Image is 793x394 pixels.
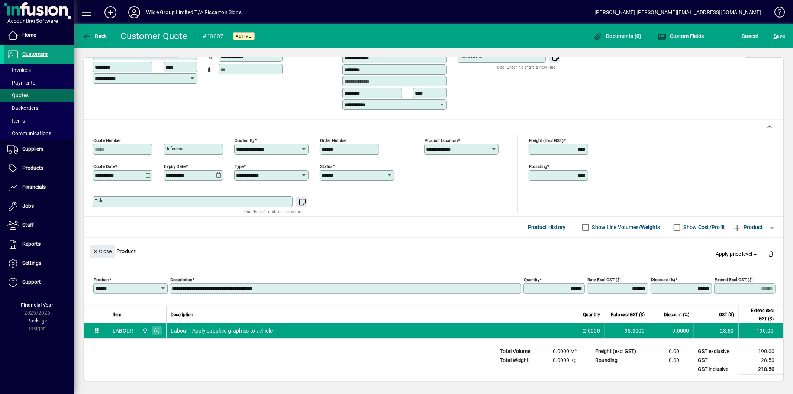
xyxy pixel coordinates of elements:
td: 28.50 [739,356,783,365]
div: [PERSON_NAME] [PERSON_NAME][EMAIL_ADDRESS][DOMAIN_NAME] [594,6,761,18]
div: LABOUR [113,327,133,334]
div: Wilde Group Limited T/A Riccarton Signs [146,6,242,18]
span: Cancel [742,30,758,42]
td: GST exclusive [694,347,739,356]
span: Custom Fields [657,33,704,39]
a: Knowledge Base [769,1,784,26]
a: Staff [4,216,74,235]
span: Labour - Apply supplied graphics to vehicle [171,327,273,334]
td: 218.50 [739,365,783,374]
span: Apply price level [716,250,759,258]
mat-label: Type [235,163,244,169]
a: Jobs [4,197,74,216]
mat-label: Order number [320,137,347,143]
a: Support [4,273,74,292]
button: Delete [762,245,780,263]
td: Freight (excl GST) [591,347,644,356]
mat-label: Quote number [93,137,121,143]
div: #60007 [203,31,224,42]
span: Jobs [22,203,34,209]
span: Support [22,279,41,285]
mat-label: Description [170,277,192,282]
mat-label: Extend excl GST ($) [715,277,753,282]
span: Active [236,34,252,39]
td: GST [694,356,739,365]
span: Financial Year [21,302,54,308]
mat-hint: Use 'Enter' to start a new line [244,207,303,216]
td: 0.0000 Kg [541,356,586,365]
label: Show Line Volumes/Weights [591,223,660,231]
td: 28.50 [694,323,738,338]
span: Quotes [7,92,29,98]
button: Add [99,6,122,19]
app-page-header-button: Delete [762,250,780,257]
span: Payments [7,80,35,86]
a: Products [4,159,74,178]
span: Extend excl GST ($) [743,306,774,323]
button: Product [729,220,767,234]
span: Main Location [140,327,149,335]
span: Reports [22,241,41,247]
td: Rounding [591,356,644,365]
td: Total Volume [496,347,541,356]
button: Back [80,29,109,43]
td: 0.00 [644,356,688,365]
app-page-header-button: Close [88,248,117,254]
mat-label: Freight (excl GST) [529,137,564,143]
span: Settings [22,260,41,266]
mat-label: Quoted by [235,137,254,143]
td: 190.00 [738,323,783,338]
span: S [774,33,777,39]
span: 2.0000 [583,327,600,334]
span: Invoices [7,67,31,73]
a: Quotes [4,89,74,102]
button: Documents (0) [591,29,644,43]
mat-label: Product location [425,137,458,143]
button: Profile [122,6,146,19]
div: 95.0000 [609,327,645,334]
mat-label: Reference [165,146,184,151]
td: Total Weight [496,356,541,365]
span: Products [22,165,43,171]
td: GST inclusive [694,365,739,374]
div: Customer Quote [121,30,188,42]
app-page-header-button: Back [74,29,115,43]
a: Home [4,26,74,45]
span: Quantity [583,311,600,319]
span: Backorders [7,105,38,111]
button: Custom Fields [655,29,706,43]
span: Staff [22,222,34,228]
span: Suppliers [22,146,43,152]
mat-label: Quote date [93,163,115,169]
span: Close [93,245,112,258]
a: Payments [4,76,74,89]
mat-label: Rate excl GST ($) [587,277,621,282]
button: Close [90,245,115,258]
span: Back [82,33,107,39]
td: 0.00 [644,347,688,356]
div: Product [84,238,783,265]
a: Financials [4,178,74,197]
mat-label: Title [95,198,103,203]
a: Suppliers [4,140,74,159]
a: Communications [4,127,74,140]
span: Discount (%) [664,311,689,319]
span: Rate excl GST ($) [611,311,645,319]
a: Settings [4,254,74,273]
span: Communications [7,130,51,136]
mat-label: Status [320,163,332,169]
mat-hint: Use 'Enter' to start a new line [497,63,556,71]
span: ave [774,30,785,42]
span: Product [733,221,763,233]
span: Financials [22,184,46,190]
span: Item [113,311,122,319]
button: Cancel [740,29,760,43]
button: Product History [525,220,569,234]
span: Product History [528,221,566,233]
td: 0.0000 [649,323,694,338]
a: Backorders [4,102,74,114]
span: Documents (0) [593,33,642,39]
mat-label: Rounding [529,163,547,169]
mat-label: Product [94,277,109,282]
mat-label: Quantity [524,277,539,282]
